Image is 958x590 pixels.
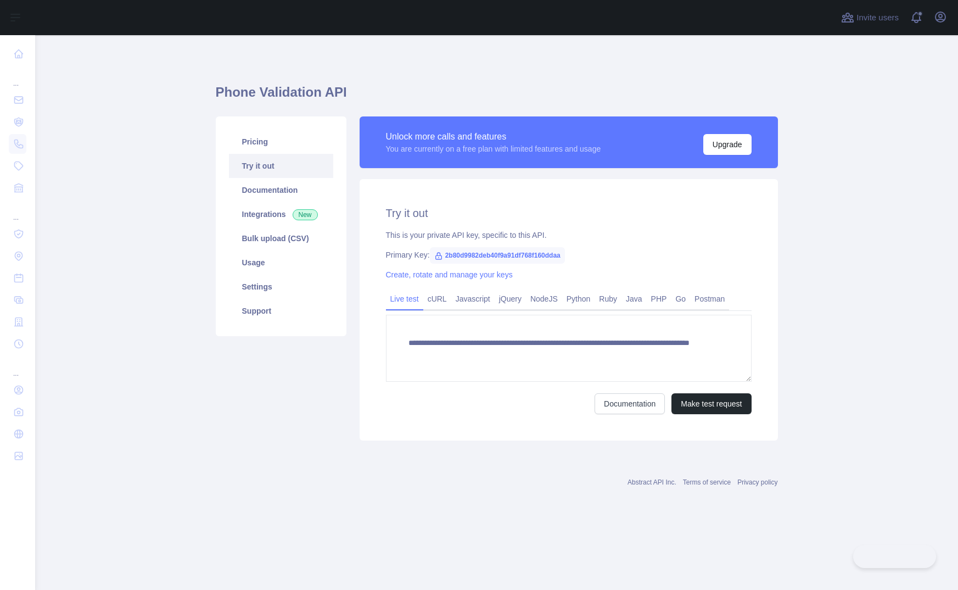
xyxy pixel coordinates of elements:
[451,290,495,308] a: Javascript
[703,134,752,155] button: Upgrade
[526,290,562,308] a: NodeJS
[216,84,778,110] h1: Phone Validation API
[229,251,333,275] a: Usage
[495,290,526,308] a: jQuery
[229,275,333,299] a: Settings
[229,202,333,226] a: Integrations New
[628,478,676,486] a: Abstract API Inc.
[595,290,621,308] a: Ruby
[621,290,647,308] a: Java
[229,226,333,251] a: Bulk upload (CSV)
[386,230,752,241] div: This is your private API key, specific to this API.
[293,209,318,220] span: New
[839,9,901,26] button: Invite users
[9,200,26,222] div: ...
[386,130,601,143] div: Unlock more calls and features
[9,356,26,378] div: ...
[229,130,333,154] a: Pricing
[430,247,565,264] span: 2b80d9982deb40f9a91df768f160ddaa
[853,545,936,568] iframe: Toggle Customer Support
[229,178,333,202] a: Documentation
[683,478,731,486] a: Terms of service
[386,249,752,260] div: Primary Key:
[229,299,333,323] a: Support
[737,478,777,486] a: Privacy policy
[671,393,751,414] button: Make test request
[423,290,451,308] a: cURL
[595,393,665,414] a: Documentation
[856,12,899,24] span: Invite users
[386,270,513,279] a: Create, rotate and manage your keys
[386,143,601,154] div: You are currently on a free plan with limited features and usage
[562,290,595,308] a: Python
[690,290,729,308] a: Postman
[9,66,26,88] div: ...
[647,290,671,308] a: PHP
[386,290,423,308] a: Live test
[671,290,690,308] a: Go
[229,154,333,178] a: Try it out
[386,205,752,221] h2: Try it out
